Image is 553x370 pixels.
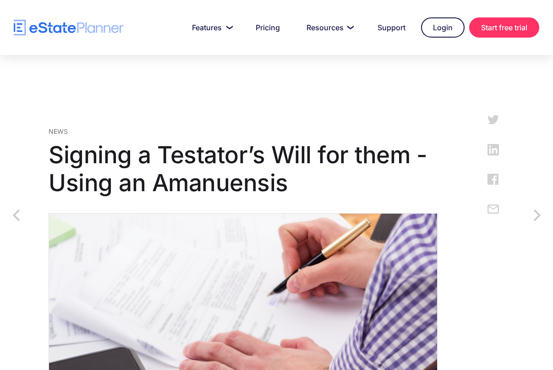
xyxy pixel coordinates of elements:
[367,18,416,37] a: Support
[245,18,291,37] a: Pricing
[181,18,240,37] a: Features
[49,127,438,136] div: News
[296,18,362,37] a: Resources
[421,17,465,38] a: Login
[469,17,539,38] a: Start free trial
[14,20,124,36] a: home
[49,141,438,197] h1: Signing a Testator’s Will for them - Using an Amanuensis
